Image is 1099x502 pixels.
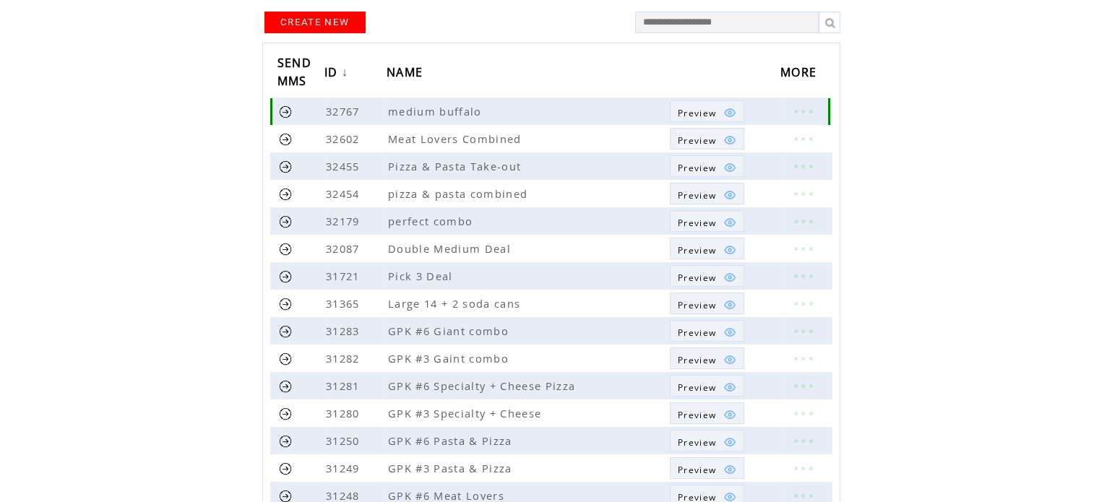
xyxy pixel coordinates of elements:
[670,128,744,150] a: Preview
[723,381,736,394] img: eye.png
[678,244,716,256] span: Show MMS preview
[723,353,736,366] img: eye.png
[326,351,363,365] span: 31282
[678,409,716,421] span: Show MMS preview
[388,324,512,338] span: GPK #6 Giant combo
[326,186,363,201] span: 32454
[388,131,525,146] span: Meat Lovers Combined
[277,51,311,96] span: SEND MMS
[326,461,363,475] span: 31249
[326,406,363,420] span: 31280
[670,430,744,451] a: Preview
[723,189,736,202] img: eye.png
[723,161,736,174] img: eye.png
[388,214,476,228] span: perfect combo
[388,351,512,365] span: GPK #3 Gaint combo
[670,183,744,204] a: Preview
[670,210,744,232] a: Preview
[723,298,736,311] img: eye.png
[388,433,516,448] span: GPK #6 Pasta & Pizza
[326,378,363,393] span: 31281
[678,189,716,202] span: Show MMS preview
[264,12,366,33] a: CREATE NEW
[670,100,744,122] a: Preview
[326,131,363,146] span: 32602
[670,265,744,287] a: Preview
[670,375,744,397] a: Preview
[670,293,744,314] a: Preview
[678,354,716,366] span: Show MMS preview
[324,61,342,87] span: ID
[678,272,716,284] span: Show MMS preview
[326,433,363,448] span: 31250
[723,216,736,229] img: eye.png
[723,106,736,119] img: eye.png
[678,326,716,339] span: Show MMS preview
[324,60,352,87] a: ID↓
[723,436,736,449] img: eye.png
[326,159,363,173] span: 32455
[678,299,716,311] span: Show MMS preview
[387,60,430,87] a: NAME
[387,61,426,87] span: NAME
[388,186,531,201] span: pizza & pasta combined
[723,408,736,421] img: eye.png
[670,155,744,177] a: Preview
[723,134,736,147] img: eye.png
[388,241,514,256] span: Double Medium Deal
[678,436,716,449] span: Show MMS preview
[678,134,716,147] span: Show MMS preview
[670,457,744,479] a: Preview
[670,402,744,424] a: Preview
[670,347,744,369] a: Preview
[678,107,716,119] span: Show MMS preview
[678,217,716,229] span: Show MMS preview
[326,241,363,256] span: 32087
[326,296,363,311] span: 31365
[723,463,736,476] img: eye.png
[678,162,716,174] span: Show MMS preview
[670,320,744,342] a: Preview
[388,269,457,283] span: Pick 3 Deal
[388,406,545,420] span: GPK #3 Specialty + Cheese
[326,324,363,338] span: 31283
[388,461,516,475] span: GPK #3 Pasta & Pizza
[388,159,525,173] span: Pizza & Pasta Take-out
[670,238,744,259] a: Preview
[678,464,716,476] span: Show MMS preview
[723,326,736,339] img: eye.png
[678,381,716,394] span: Show MMS preview
[326,104,363,118] span: 32767
[388,296,524,311] span: Large 14 + 2 soda cans
[723,243,736,256] img: eye.png
[326,269,363,283] span: 31721
[388,378,579,393] span: GPK #6 Specialty + Cheese Pizza
[723,271,736,284] img: eye.png
[780,61,820,87] span: MORE
[388,104,486,118] span: medium buffalo
[326,214,363,228] span: 32179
